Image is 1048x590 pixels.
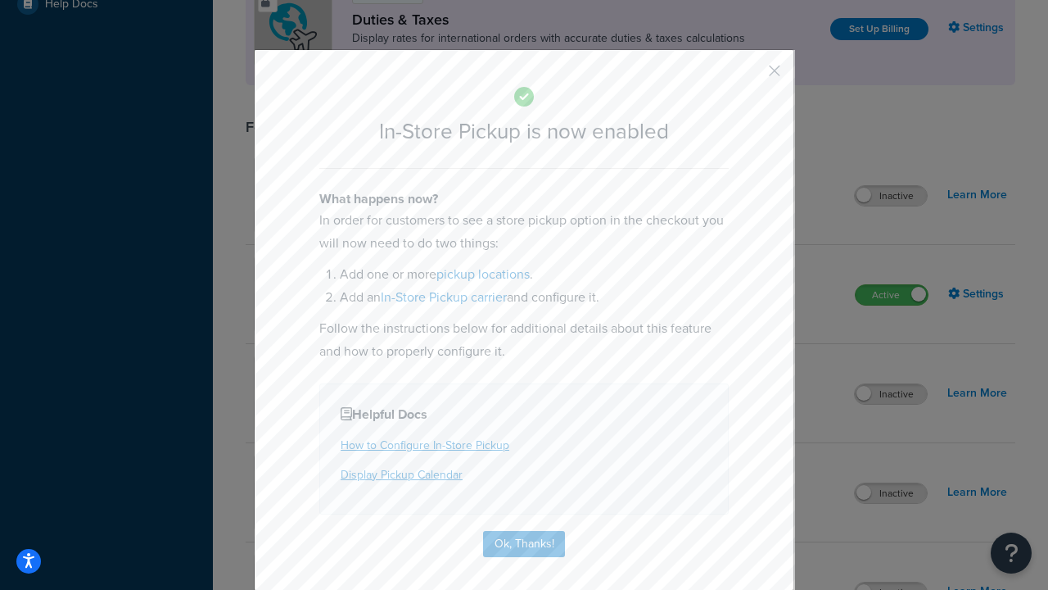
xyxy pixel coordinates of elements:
a: pickup locations [436,265,530,284]
a: In-Store Pickup carrier [381,288,507,306]
p: In order for customers to see a store pickup option in the checkout you will now need to do two t... [319,209,729,255]
h4: What happens now? [319,189,729,209]
li: Add one or more . [340,263,729,286]
p: Follow the instructions below for additional details about this feature and how to properly confi... [319,317,729,363]
h4: Helpful Docs [341,405,707,424]
a: Display Pickup Calendar [341,466,463,483]
button: Ok, Thanks! [483,531,565,557]
a: How to Configure In-Store Pickup [341,437,509,454]
li: Add an and configure it. [340,286,729,309]
h2: In-Store Pickup is now enabled [319,120,729,143]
